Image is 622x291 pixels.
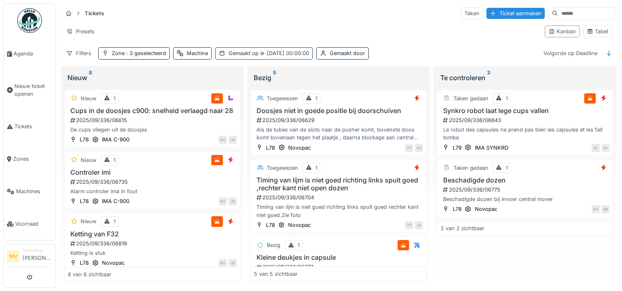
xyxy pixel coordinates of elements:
div: Technicus [23,247,52,254]
div: JD [229,136,237,144]
a: Tickets [4,110,55,143]
h3: Ketting van F32 [68,230,237,238]
div: Novopac [288,221,311,229]
div: Novopac [474,205,497,213]
div: 1 [113,156,116,164]
div: Novopac [288,144,311,152]
div: IMA C-900 [102,136,129,143]
div: Nieuw [81,217,96,225]
sup: 2 [487,73,490,83]
div: 1 [113,95,116,102]
div: Alarm controler ima in fout [68,187,237,195]
span: Tickets [14,122,52,130]
span: Nieuw ticket openen [14,82,52,98]
div: Novopac [102,259,125,267]
span: Machines [16,187,52,195]
div: 1 [113,217,116,225]
div: Nieuw [67,73,237,83]
a: NV Technicus[PERSON_NAME] [7,247,52,267]
div: Zone [112,49,166,57]
div: 5 van 5 zichtbaar [254,270,298,278]
div: Bezig [267,241,280,249]
div: Taken gedaan [453,95,488,102]
div: Presets [62,25,98,37]
div: Taken gedaan [453,164,488,172]
div: IMA C-900 [102,197,129,205]
div: KV [219,136,227,144]
div: KV [219,197,227,206]
div: Toegewezen [267,95,298,102]
div: Kanban [548,28,576,35]
h3: Doosjes niet in goede positie bij doorschuiven [254,107,423,115]
div: 2025/09/336/06615 [69,116,237,124]
div: Filters [62,47,95,59]
div: 1 [315,95,317,102]
div: JD [229,197,237,206]
div: JV [415,221,423,229]
div: 2025/09/336/06704 [256,194,423,201]
div: KV [592,205,600,213]
div: Als de tubes van de slots naar de pusher komt, bovenste doos komt bovenaan tegen het plaatje , da... [254,126,423,141]
div: IS [592,144,600,152]
div: 1 [298,241,300,249]
div: Tabel [587,28,608,35]
div: Gemaakt door [330,49,365,57]
div: L79 [452,144,461,152]
div: Te controleren [440,73,610,83]
span: [DATE] 00:00:00 [259,50,309,56]
div: JD [229,259,237,267]
h3: Kleine deukjes in capsule [254,254,423,261]
span: Zones [13,155,52,163]
div: 2025/09/336/06629 [256,116,423,124]
li: NV [7,250,19,263]
div: Volgorde op Deadline [540,47,601,59]
li: [PERSON_NAME] [23,247,52,265]
div: Machine [187,49,208,57]
div: L78 [80,136,89,143]
div: Nieuw [81,156,96,164]
h3: Controler imi [68,169,237,176]
div: Nieuw [81,95,96,102]
div: IMA SYNKRO [474,144,508,152]
div: Timing van lijm is niet goed richting links spuit goed rechter kant niet goed.Zie foto [254,203,423,219]
span: Agenda [14,50,52,58]
div: KV [219,259,227,267]
div: L78 [452,205,461,213]
div: 1 [505,95,507,102]
div: L78 [80,197,89,205]
strong: Tickets [81,9,107,17]
a: Machines [4,175,55,208]
div: L78 [80,259,89,267]
a: Agenda [4,37,55,70]
div: 2025/09/336/06819 [69,240,237,247]
div: 2025/09/336/06777 [256,263,423,271]
div: 2025/09/336/06643 [442,116,609,124]
sup: 8 [89,73,92,83]
a: Zones [4,143,55,175]
a: Voorraad [4,208,55,240]
div: 1 [505,164,507,172]
span: Voorraad [15,220,52,228]
div: CB [601,205,610,213]
h3: Cups in de doosjes c900: snelheid verlaagd naar 28 [68,107,237,115]
div: KV [415,144,423,152]
div: 1 [315,164,317,172]
div: Gemaakt op [229,49,309,57]
div: 2 van 2 zichtbaar [440,224,484,232]
div: Le robot des capsules ne prend pas bien les capsules et les fait tombe [440,126,609,141]
a: Nieuw ticket openen [4,70,55,110]
div: Toegewezen [267,164,298,172]
div: L78 [266,221,275,229]
div: Ticket aanmaken [486,8,545,19]
img: Badge_color-CXgf-gQk.svg [17,8,42,33]
div: FT [405,144,413,152]
sup: 5 [273,73,276,83]
div: Taken [461,7,483,19]
div: 2025/09/336/06775 [442,186,609,194]
div: 2025/09/336/06735 [69,178,237,186]
div: Ketting is stuk [68,249,237,257]
div: Beschadigde dozen bij invoer central mover [440,195,609,203]
div: De cups vliegen uit de doosjes [68,126,237,134]
h3: Timing van lijm is niet goed richting links spuit goed ,rechter kant niet open dozen [254,176,423,192]
div: JV [601,144,610,152]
